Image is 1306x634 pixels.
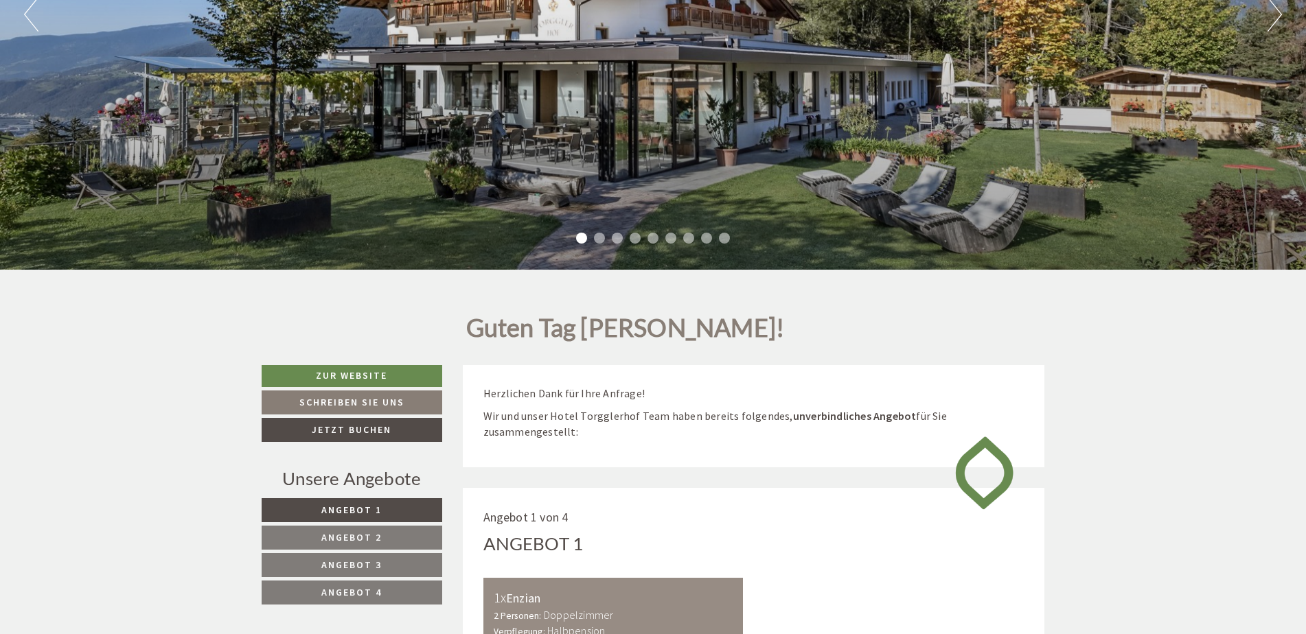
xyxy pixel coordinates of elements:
[544,608,613,622] b: Doppelzimmer
[483,509,569,525] span: Angebot 1 von 4
[494,589,506,606] b: 1x
[459,362,541,386] button: Senden
[483,531,584,556] div: Angebot 1
[262,390,442,414] a: Schreiben Sie uns
[262,365,442,387] a: Zur Website
[323,67,520,77] small: 12:56
[483,386,1024,401] p: Herzlichen Dank für Ihre Anfrage!
[262,418,442,442] a: Jetzt buchen
[494,610,542,622] small: 2 Personen:
[262,466,442,491] div: Unsere Angebote
[466,314,785,349] h1: Guten Tag [PERSON_NAME]!
[483,408,1024,440] p: Wir und unser Hotel Torgglerhof Team haben bereits folgendes, für Sie zusammengestellt:
[317,38,530,80] div: Guten Tag, wie können wir Ihnen helfen?
[321,559,382,571] span: Angebot 3
[323,40,520,51] div: Sie
[793,409,917,423] strong: unverbindliches Angebot
[245,11,295,34] div: [DATE]
[321,586,382,598] span: Angebot 4
[945,424,1024,521] img: image
[494,588,733,608] div: Enzian
[321,531,382,543] span: Angebot 2
[321,504,382,516] span: Angebot 1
